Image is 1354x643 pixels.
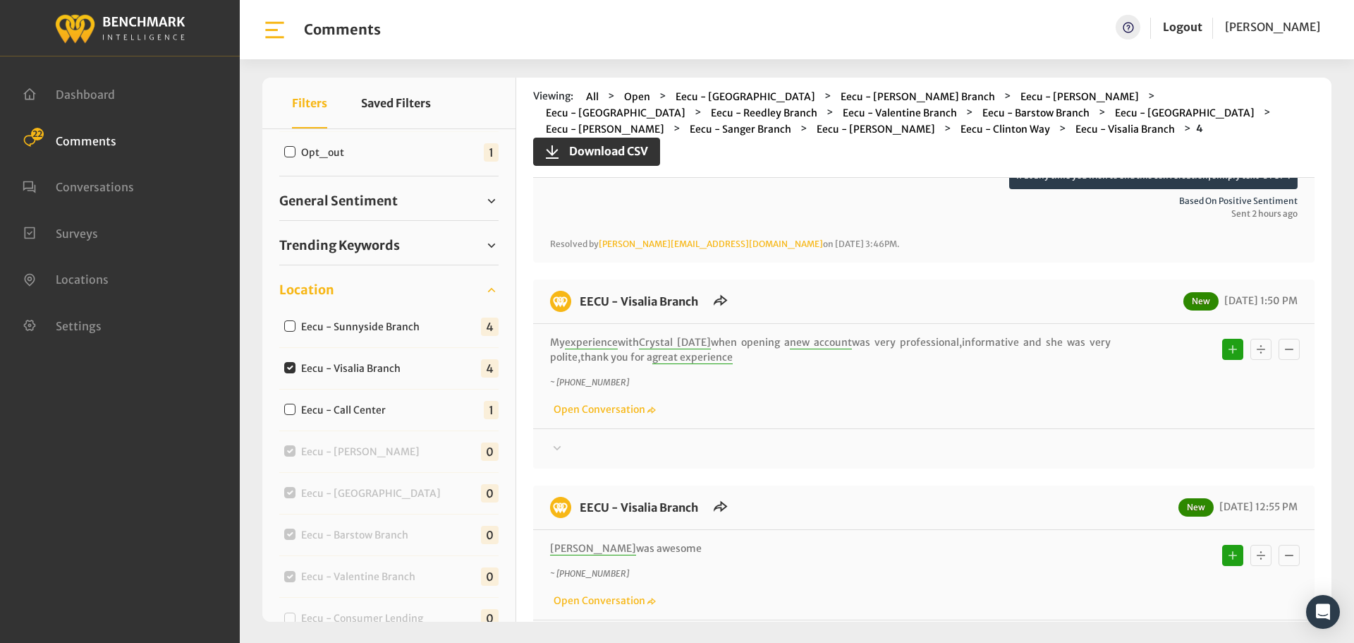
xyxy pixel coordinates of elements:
[296,320,431,335] label: Eecu - Sunnyside Branch
[671,89,819,105] button: Eecu - [GEOGRAPHIC_DATA]
[790,336,852,349] span: new account
[639,336,711,349] span: Crystal [DATE]
[31,128,44,140] span: 22
[56,226,98,240] span: Surveys
[1071,121,1179,138] button: Eecu - Visalia Branch
[1016,89,1143,105] button: Eecu - [PERSON_NAME]
[550,594,656,607] a: Open Conversation
[296,445,431,459] label: Eecu - [PERSON_NAME]
[978,105,1094,121] button: Eecu - Barstow Branch
[571,291,707,312] h6: EECU - Visalia Branch
[361,78,431,128] button: Saved Filters
[304,21,381,38] h1: Comments
[56,318,102,332] span: Settings
[571,497,707,518] h6: EECU - Visalia Branch
[1216,500,1298,513] span: [DATE] 12:55 PM
[550,291,571,312] img: benchmark
[580,294,698,308] a: EECU - Visalia Branch
[23,318,102,332] a: Settings
[542,105,690,121] button: Eecu - [GEOGRAPHIC_DATA]
[279,191,398,210] span: General Sentiment
[652,351,733,364] span: great experience
[550,335,1111,365] p: My with when opening a was very professional,informative and she was very polite,thank you for a
[279,236,400,255] span: Trending Keywords
[279,280,334,299] span: Location
[56,272,109,287] span: Locations
[56,180,134,194] span: Conversations
[481,318,499,336] span: 4
[550,239,900,249] span: Resolved by on [DATE] 3:46PM.
[1196,122,1203,135] strong: 4
[296,486,452,501] label: Eecu - [GEOGRAPHIC_DATA]
[1225,20,1320,34] span: [PERSON_NAME]
[550,208,1298,220] span: Sent 2 hours ago
[292,78,327,128] button: Filters
[1178,498,1214,517] span: New
[481,526,499,544] span: 0
[561,143,648,160] span: Download CSV
[836,89,999,105] button: Eecu - [PERSON_NAME] Branch
[279,280,499,301] a: Location
[550,568,629,579] i: ~ [PHONE_NUMBER]
[484,143,499,162] span: 1
[1163,20,1202,34] a: Logout
[284,362,295,373] input: Eecu - Visalia Branch
[550,377,629,387] i: ~ [PHONE_NUMBER]
[284,320,295,332] input: Eecu - Sunnyside Branch
[550,195,1298,208] span: Based on positive sentiment
[23,271,109,285] a: Locations
[23,86,115,100] a: Dashboard
[296,361,412,376] label: Eecu - Visalia Branch
[838,105,961,121] button: Eecu - Valentine Branch
[707,105,822,121] button: Eecu - Reedley Branch
[481,443,499,461] span: 0
[296,403,397,418] label: Eecu - Call Center
[56,133,116,148] span: Comments
[284,146,295,157] input: Opt_out
[481,567,499,586] span: 0
[542,121,669,138] button: Eecu - [PERSON_NAME]
[550,542,636,555] span: [PERSON_NAME]
[580,500,698,515] a: EECU - Visalia Branch
[1221,294,1298,307] span: [DATE] 1:50 PM
[296,611,434,626] label: Eecu - Consumer Lending
[296,528,420,543] label: Eecu - Barstow Branch
[533,138,660,166] button: Download CSV
[1219,541,1303,570] div: Basic example
[296,570,427,584] label: Eecu - Valentine Branch
[23,225,98,239] a: Surveys
[279,235,499,256] a: Trending Keywords
[23,133,116,147] a: Comments 22
[23,179,134,193] a: Conversations
[262,18,287,42] img: bar
[1183,292,1219,311] span: New
[956,121,1054,138] button: Eecu - Clinton Way
[284,404,295,415] input: Eecu - Call Center
[296,145,355,160] label: Opt_out
[533,89,573,105] span: Viewing:
[56,88,115,102] span: Dashboard
[1225,15,1320,40] a: [PERSON_NAME]
[484,401,499,419] span: 1
[1219,335,1303,363] div: Basic example
[550,403,656,416] a: Open Conversation
[685,121,795,138] button: Eecu - Sanger Branch
[1111,105,1259,121] button: Eecu - [GEOGRAPHIC_DATA]
[279,191,499,212] a: General Sentiment
[812,121,939,138] button: Eecu - [PERSON_NAME]
[599,239,823,249] a: [PERSON_NAME][EMAIL_ADDRESS][DOMAIN_NAME]
[565,336,618,349] span: experience
[550,541,1111,556] p: was awesome
[481,609,499,627] span: 0
[550,497,571,518] img: benchmark
[620,89,654,105] button: Open
[481,484,499,503] span: 0
[1306,595,1340,629] div: Open Intercom Messenger
[481,359,499,378] span: 4
[1163,15,1202,40] a: Logout
[582,89,603,105] button: All
[54,11,185,45] img: benchmark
